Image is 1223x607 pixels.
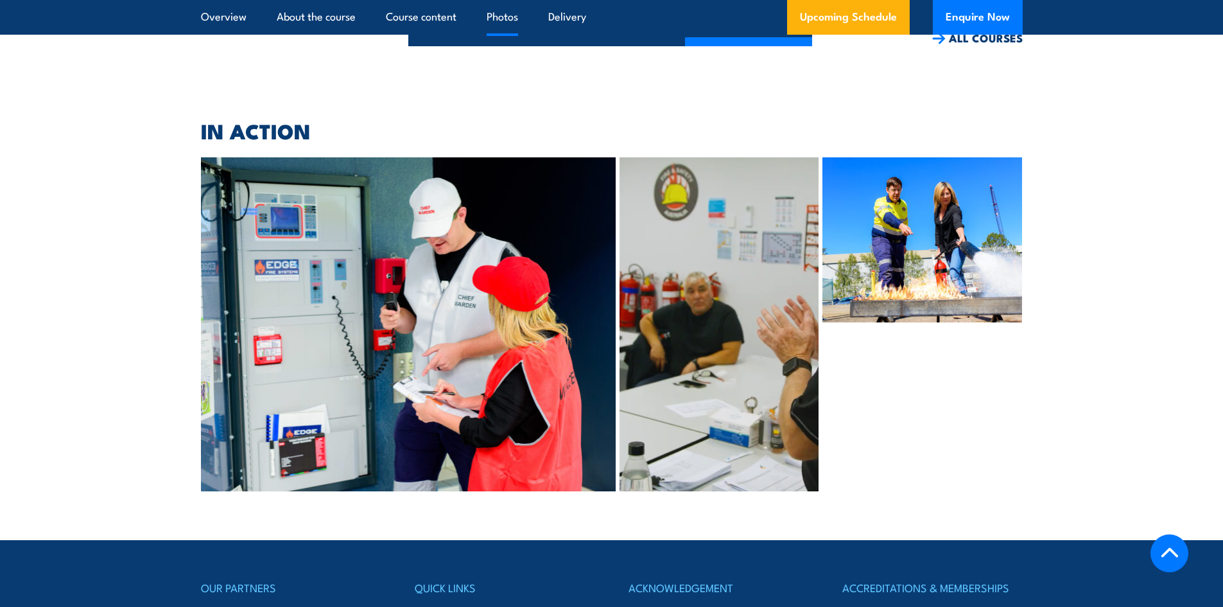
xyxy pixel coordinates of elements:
[201,579,381,597] h4: OUR PARTNERS
[415,579,594,597] h4: QUICK LINKS
[932,31,1023,46] a: ALL COURSES
[201,157,616,491] img: Chief Fire Warden Training
[629,579,808,597] h4: ACKNOWLEDGEMENT
[620,157,819,491] img: Fire Extinguisher Classroom Training
[201,121,1023,139] h2: IN ACTION
[822,157,1022,322] img: Demonstrate First Attack Firefighting Equipment
[685,37,812,71] a: COURSE DETAILS
[842,579,1022,597] h4: ACCREDITATIONS & MEMBERSHIPS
